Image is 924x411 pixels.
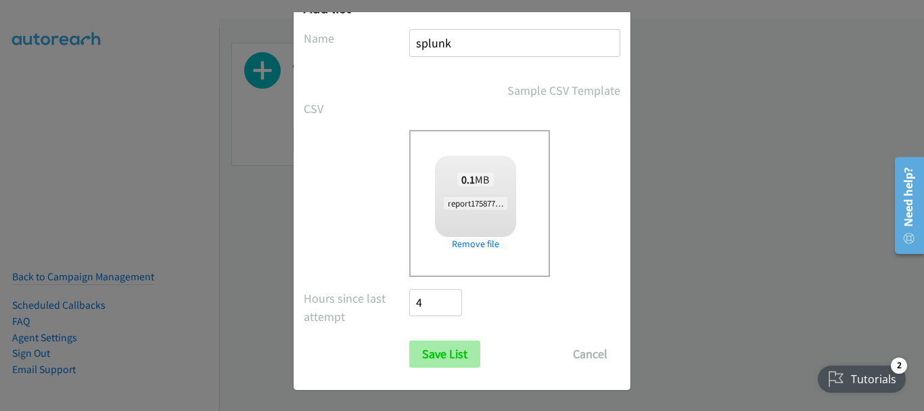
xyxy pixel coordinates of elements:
[435,237,516,251] a: Remove file
[457,173,494,186] span: MB
[461,173,475,186] strong: 0.1
[304,29,409,47] label: Name
[444,197,576,210] span: report1758774037391 splunk cs.csv
[560,341,620,368] button: Cancel
[304,289,409,326] label: Hours since last attempt
[507,81,620,100] a: Sample CSV Template
[810,352,914,401] iframe: Checklist
[409,341,480,368] input: Save List
[304,100,409,118] label: CSV
[885,152,924,259] iframe: Resource Center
